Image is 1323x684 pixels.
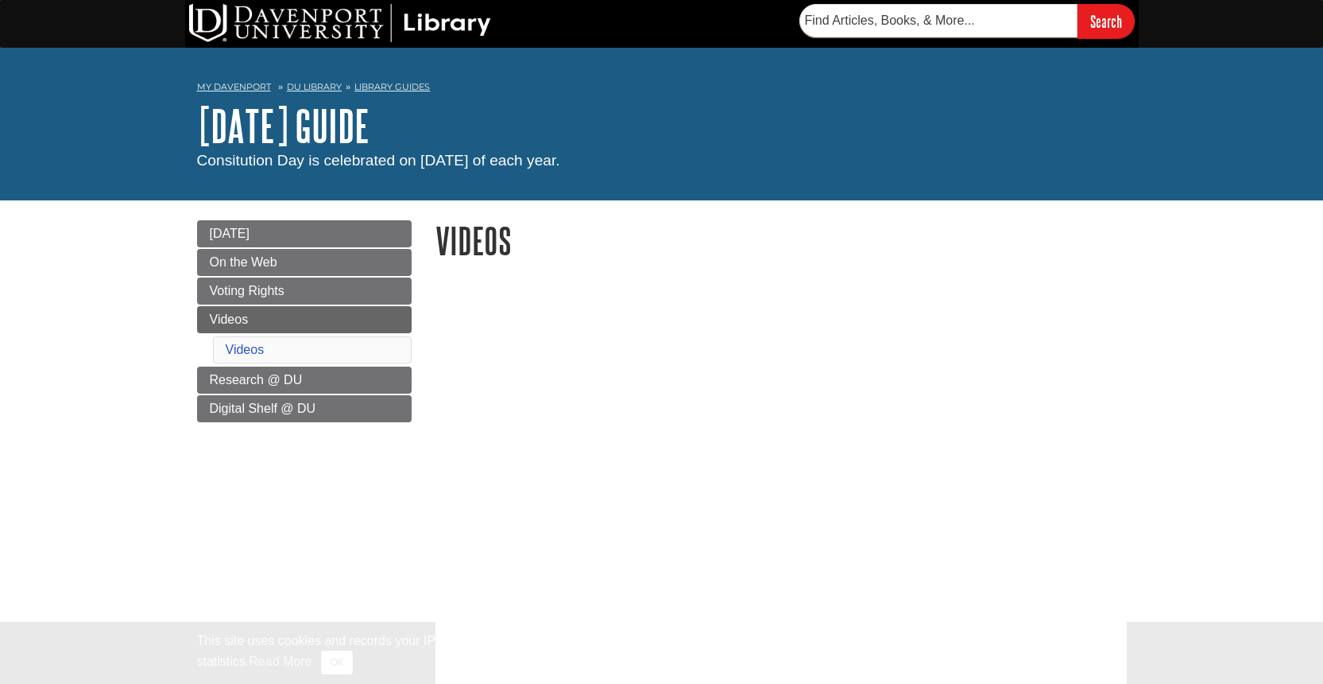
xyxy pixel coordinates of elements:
[197,632,1127,674] div: This site uses cookies and records your IP address for usage statistics. Additionally, we use Goo...
[197,395,412,422] a: Digital Shelf @ DU
[197,101,369,150] a: [DATE] Guide
[197,220,412,247] a: [DATE]
[354,81,430,92] a: Library Guides
[799,4,1135,38] form: Searches DU Library's articles, books, and more
[210,255,277,269] span: On the Web
[321,651,352,674] button: Close
[197,306,412,333] a: Videos
[287,81,342,92] a: DU Library
[435,297,880,547] iframe: YouTube video player
[210,402,316,415] span: Digital Shelf @ DU
[799,4,1077,37] input: Find Articles, Books, & More...
[249,655,311,668] a: Read More
[197,76,1127,102] nav: breadcrumb
[1077,4,1135,38] input: Search
[210,284,284,297] span: Voting Rights
[197,152,560,169] span: Consitution Day is celebrated on [DATE] of each year.
[197,249,412,276] a: On the Web
[197,278,412,305] a: Voting Rights
[197,220,412,422] div: Guide Page Menu
[435,220,1127,261] h1: Videos
[226,343,265,356] a: Videos
[197,367,412,394] a: Research @ DU
[210,373,303,387] span: Research @ DU
[189,4,491,42] img: DU Library
[197,80,271,94] a: My Davenport
[210,313,249,326] span: Videos
[210,227,250,240] span: [DATE]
